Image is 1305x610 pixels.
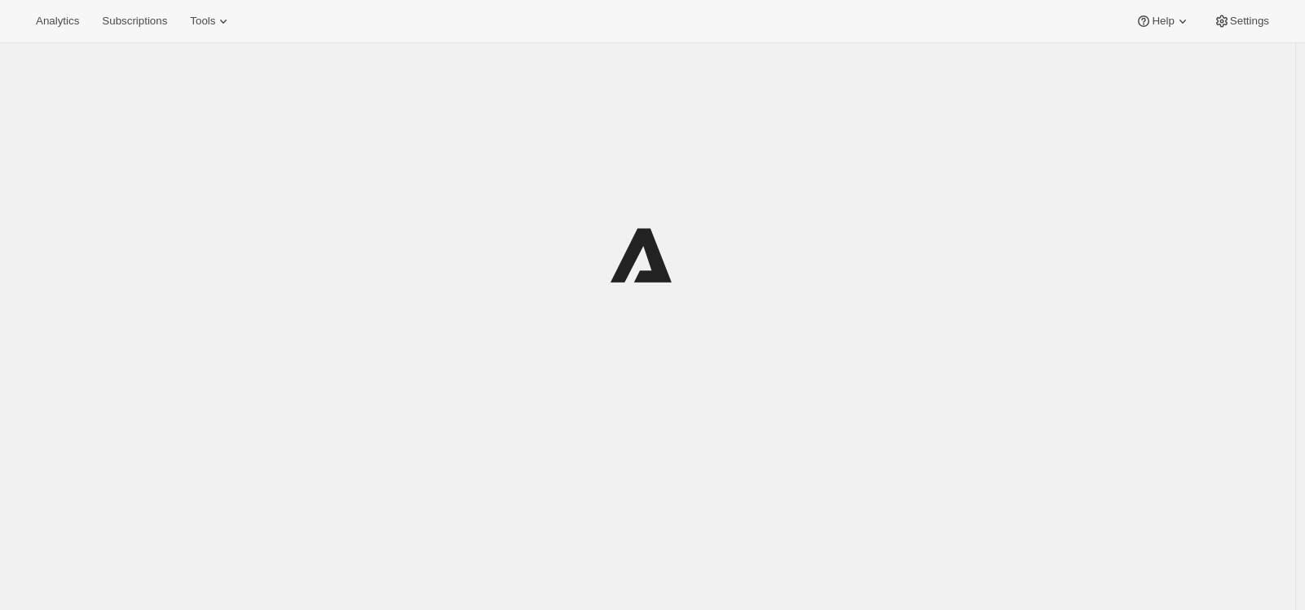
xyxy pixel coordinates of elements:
[1230,15,1269,28] span: Settings
[1126,10,1200,33] button: Help
[102,15,167,28] span: Subscriptions
[36,15,79,28] span: Analytics
[1152,15,1174,28] span: Help
[180,10,241,33] button: Tools
[1204,10,1279,33] button: Settings
[92,10,177,33] button: Subscriptions
[26,10,89,33] button: Analytics
[190,15,215,28] span: Tools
